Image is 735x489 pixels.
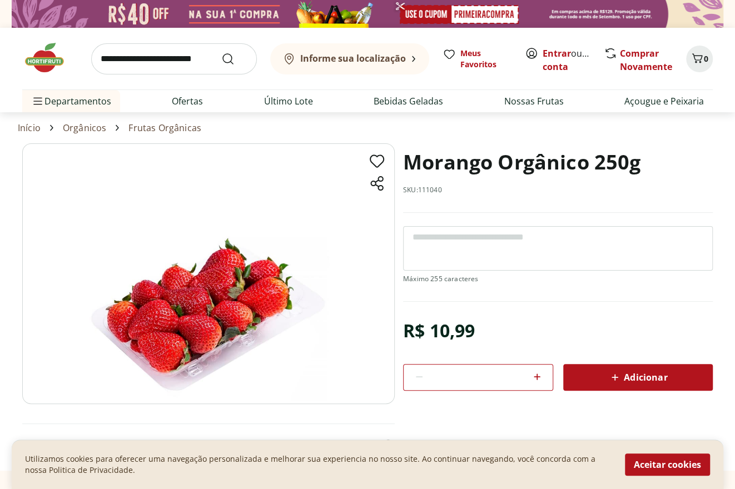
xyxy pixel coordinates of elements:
span: Departamentos [31,88,111,114]
button: Submit Search [221,52,248,66]
a: Açougue e Peixaria [624,94,704,108]
button: Descrição [22,433,395,457]
button: Informe sua localização [270,43,429,74]
a: Ofertas [172,94,203,108]
b: Informe sua localização [300,52,406,64]
button: Menu [31,88,44,114]
a: Meus Favoritos [443,48,511,70]
span: Adicionar [608,371,667,384]
a: Último Lote [264,94,313,108]
a: Entrar [543,47,571,59]
a: Comprar Novamente [620,47,672,73]
h1: Morango Orgânico 250g [403,143,640,181]
img: Morango Orgânico 250g [22,143,395,404]
button: Adicionar [563,364,713,391]
span: ou [543,47,592,73]
a: Bebidas Geladas [374,94,443,108]
p: Utilizamos cookies para oferecer uma navegação personalizada e melhorar sua experiencia no nosso ... [25,453,612,476]
div: R$ 10,99 [403,315,475,346]
img: Hortifruti [22,41,78,74]
p: SKU: 111040 [403,186,442,194]
a: Início [18,123,41,133]
a: Frutas Orgânicas [128,123,201,133]
a: Nossas Frutas [504,94,564,108]
a: Criar conta [543,47,604,73]
button: Aceitar cookies [625,453,710,476]
span: Meus Favoritos [460,48,511,70]
span: 0 [704,53,708,64]
button: Carrinho [686,46,713,72]
input: search [91,43,257,74]
a: Orgânicos [63,123,106,133]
